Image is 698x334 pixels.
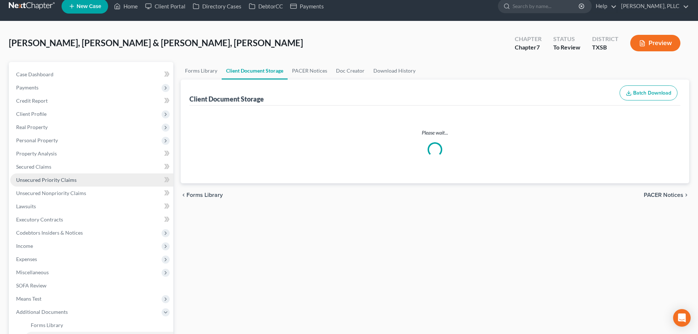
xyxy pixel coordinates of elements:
span: SOFA Review [16,282,47,289]
a: Client Document Storage [222,62,288,80]
a: Download History [369,62,420,80]
div: Chapter [515,35,542,43]
i: chevron_right [683,192,689,198]
span: Means Test [16,296,41,302]
a: Case Dashboard [10,68,173,81]
span: [PERSON_NAME], [PERSON_NAME] & [PERSON_NAME], [PERSON_NAME] [9,37,303,48]
span: Credit Report [16,98,48,104]
div: To Review [553,43,580,52]
span: 7 [536,44,540,51]
span: Forms Library [186,192,223,198]
span: Batch Download [633,90,671,96]
span: Property Analysis [16,150,57,157]
span: Personal Property [16,137,58,143]
span: Unsecured Nonpriority Claims [16,190,86,196]
a: Forms Library [181,62,222,80]
span: Client Profile [16,111,47,117]
a: SOFA Review [10,279,173,292]
button: PACER Notices chevron_right [644,192,689,198]
div: Status [553,35,580,43]
div: Client Document Storage [189,95,264,103]
a: Doc Creator [332,62,369,80]
span: New Case [77,4,101,9]
a: Unsecured Nonpriority Claims [10,187,173,200]
a: Unsecured Priority Claims [10,173,173,187]
a: Property Analysis [10,147,173,160]
span: Payments [16,84,38,91]
div: TXSB [592,43,618,52]
span: Secured Claims [16,164,51,170]
a: Credit Report [10,94,173,107]
a: Secured Claims [10,160,173,173]
div: District [592,35,618,43]
div: Open Intercom Messenger [673,309,691,327]
i: chevron_left [181,192,186,198]
span: PACER Notices [644,192,683,198]
span: Lawsuits [16,203,36,209]
a: Executory Contracts [10,213,173,226]
a: Lawsuits [10,200,173,213]
span: Unsecured Priority Claims [16,177,77,183]
span: Codebtors Insiders & Notices [16,230,83,236]
span: Income [16,243,33,249]
span: Miscellaneous [16,269,49,275]
span: Additional Documents [16,309,68,315]
span: Case Dashboard [16,71,53,77]
button: Batch Download [620,85,677,101]
button: chevron_left Forms Library [181,192,223,198]
a: PACER Notices [288,62,332,80]
span: Forms Library [31,322,63,328]
span: Expenses [16,256,37,262]
div: Chapter [515,43,542,52]
button: Preview [630,35,680,51]
span: Executory Contracts [16,216,63,223]
span: Real Property [16,124,48,130]
p: Please wait... [191,129,679,136]
a: Forms Library [25,319,173,332]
